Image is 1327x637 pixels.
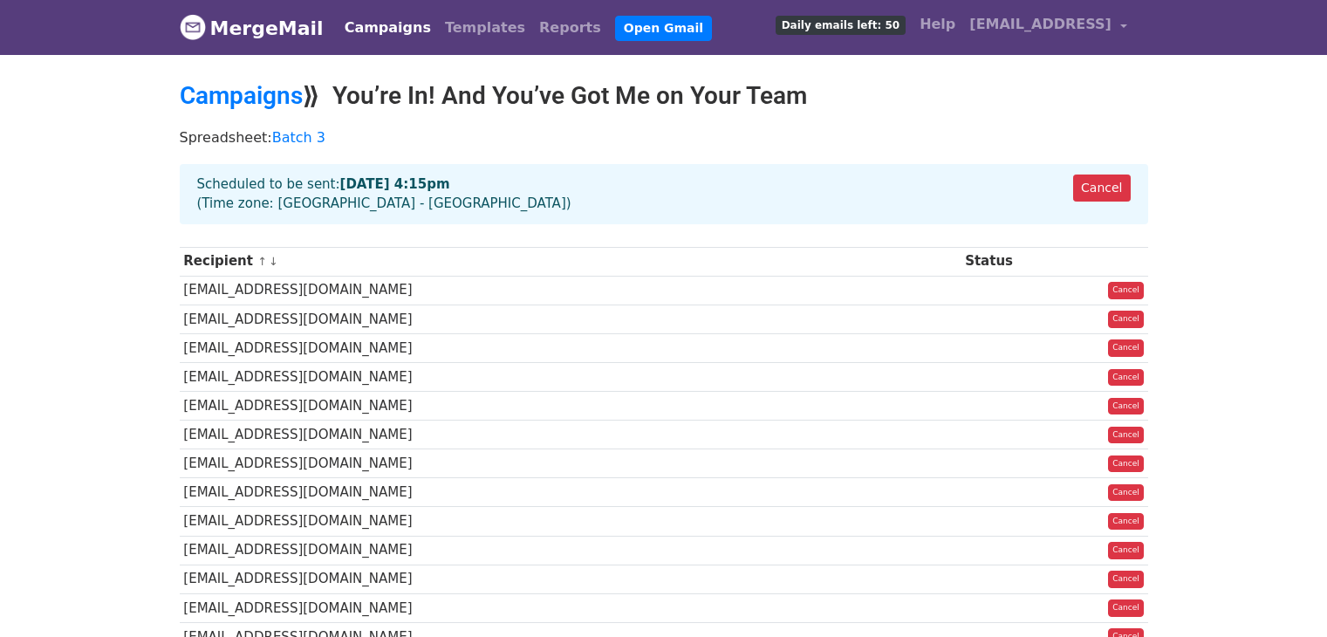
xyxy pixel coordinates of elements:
[769,7,913,42] a: Daily emails left: 50
[269,255,278,268] a: ↓
[615,16,712,41] a: Open Gmail
[1108,455,1144,473] a: Cancel
[1108,484,1144,502] a: Cancel
[1240,553,1327,637] iframe: Chat Widget
[180,81,1148,111] h2: ⟫ You’re In! And You’ve Got Me on Your Team
[180,362,961,391] td: [EMAIL_ADDRESS][DOMAIN_NAME]
[776,16,906,35] span: Daily emails left: 50
[180,276,961,305] td: [EMAIL_ADDRESS][DOMAIN_NAME]
[340,176,450,192] strong: [DATE] 4:15pm
[180,536,961,565] td: [EMAIL_ADDRESS][DOMAIN_NAME]
[1108,369,1144,387] a: Cancel
[913,7,962,42] a: Help
[1108,599,1144,617] a: Cancel
[180,128,1148,147] p: Spreadsheet:
[180,305,961,333] td: [EMAIL_ADDRESS][DOMAIN_NAME]
[180,421,961,449] td: [EMAIL_ADDRESS][DOMAIN_NAME]
[1073,175,1130,202] a: Cancel
[1108,513,1144,531] a: Cancel
[180,507,961,536] td: [EMAIL_ADDRESS][DOMAIN_NAME]
[1108,311,1144,328] a: Cancel
[180,478,961,507] td: [EMAIL_ADDRESS][DOMAIN_NAME]
[180,14,206,40] img: MergeMail logo
[532,10,608,45] a: Reports
[180,565,961,593] td: [EMAIL_ADDRESS][DOMAIN_NAME]
[257,255,267,268] a: ↑
[961,247,1057,276] th: Status
[180,10,324,46] a: MergeMail
[969,14,1112,35] span: [EMAIL_ADDRESS]
[1108,427,1144,444] a: Cancel
[338,10,438,45] a: Campaigns
[180,333,961,362] td: [EMAIL_ADDRESS][DOMAIN_NAME]
[962,7,1133,48] a: [EMAIL_ADDRESS]
[1108,542,1144,559] a: Cancel
[438,10,532,45] a: Templates
[1108,282,1144,299] a: Cancel
[180,392,961,421] td: [EMAIL_ADDRESS][DOMAIN_NAME]
[180,81,303,110] a: Campaigns
[1108,339,1144,357] a: Cancel
[1108,398,1144,415] a: Cancel
[180,449,961,478] td: [EMAIL_ADDRESS][DOMAIN_NAME]
[180,164,1148,224] div: Scheduled to be sent: (Time zone: [GEOGRAPHIC_DATA] - [GEOGRAPHIC_DATA])
[180,247,961,276] th: Recipient
[272,129,325,146] a: Batch 3
[1108,571,1144,588] a: Cancel
[180,593,961,622] td: [EMAIL_ADDRESS][DOMAIN_NAME]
